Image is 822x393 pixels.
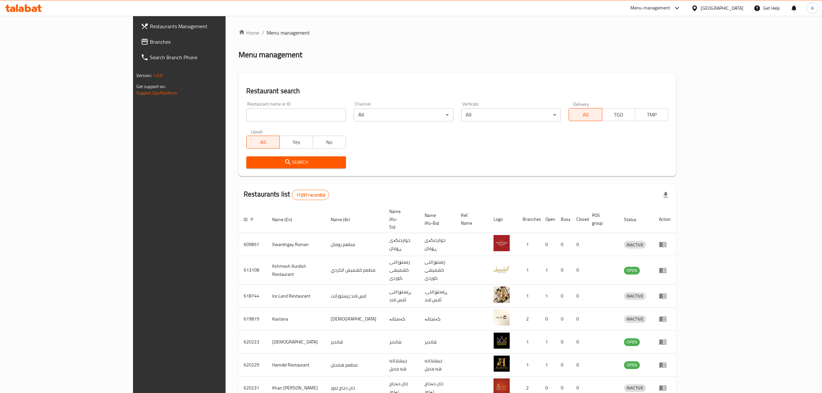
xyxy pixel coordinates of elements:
td: 0 [571,233,587,256]
span: Menu management [267,29,310,37]
span: Restaurants Management [150,22,265,30]
span: Name (Ku-So) [389,208,412,231]
button: TGO [602,108,635,121]
span: Branches [150,38,265,46]
td: .ڕێستۆرانتی ئایس لاند [419,285,456,308]
td: خواردنگەی ڕۆمان [419,233,456,256]
td: 0 [571,285,587,308]
span: Ref. Name [461,211,481,227]
img: Hamdel Restaurant [494,355,510,372]
div: Total records count [292,190,329,200]
td: 0 [556,233,571,256]
div: Menu [659,384,671,392]
td: کەستانە [384,308,419,331]
td: 1 [517,256,540,285]
td: 0 [556,331,571,354]
span: TGO [605,110,633,119]
img: Kshmesh Kurdish Restaurant [494,261,510,277]
span: OPEN [624,267,640,274]
span: INACTIVE [624,315,646,323]
td: کەستانە [419,308,456,331]
label: Delivery [573,102,589,106]
span: INACTIVE [624,241,646,249]
div: Menu [659,266,671,274]
td: 0 [571,308,587,331]
td: 0 [556,308,571,331]
td: 1 [517,354,540,376]
td: جيشتخانه هه مديل [384,354,419,376]
input: Search for restaurant name or ID.. [246,108,346,121]
div: Menu [659,292,671,300]
td: Kastana [267,308,326,331]
td: ڕێستۆرانتی ئایس لاند [384,285,419,308]
span: OPEN [624,361,640,369]
span: ID [244,216,256,223]
td: 0 [571,331,587,354]
span: Status [624,216,645,223]
div: Export file [658,187,673,203]
td: [DEMOGRAPHIC_DATA] [267,331,326,354]
span: 11297 record(s) [292,192,329,198]
td: Ice Land Restaurant [267,285,326,308]
td: ايس لاند ريستورانت [326,285,384,308]
div: OPEN [624,361,640,369]
button: All [569,108,602,121]
th: Closed [571,206,587,233]
td: 0 [556,256,571,285]
td: مطعم همديل [326,354,384,376]
td: مطعم رومان [326,233,384,256]
td: 1 [540,285,556,308]
td: 0 [556,285,571,308]
span: No [316,138,343,147]
td: شانديز [326,331,384,354]
img: Ice Land Restaurant [494,286,510,303]
div: Menu [659,338,671,346]
td: 2 [517,308,540,331]
span: Name (Ar) [331,216,358,223]
div: INACTIVE [624,292,646,300]
span: A [811,5,814,12]
a: Restaurants Management [136,18,270,34]
td: 1 [517,285,540,308]
h2: Restaurant search [246,86,668,96]
td: رێستۆرانتی کشمیشى كوردى [384,256,419,285]
span: INACTIVE [624,384,646,392]
span: 1.0.0 [153,71,163,80]
span: Search Branch Phone [150,53,265,61]
td: رێستۆرانتی کشمیشى كوردى [419,256,456,285]
span: Name (En) [272,216,301,223]
td: 1 [517,233,540,256]
div: All [461,108,561,121]
div: All [354,108,453,121]
button: TMP [635,108,668,121]
button: Yes [279,136,313,149]
div: Menu-management [630,4,670,12]
th: Logo [488,206,517,233]
button: All [246,136,280,149]
td: Xwardngay Roman [267,233,326,256]
td: 0 [571,256,587,285]
div: [GEOGRAPHIC_DATA] [701,5,743,12]
td: 0 [540,233,556,256]
a: Search Branch Phone [136,50,270,65]
button: No [313,136,346,149]
td: 1 [540,331,556,354]
div: OPEN [624,338,640,346]
div: Menu [659,241,671,248]
th: Action [654,206,676,233]
a: Branches [136,34,270,50]
td: Hamdel Restaurant [267,354,326,376]
span: Yes [282,138,310,147]
span: Version: [136,71,152,80]
span: All [249,138,277,147]
h2: Menu management [239,50,302,60]
span: All [572,110,599,119]
h2: Restaurants list [244,189,329,200]
div: Menu [659,361,671,369]
td: شانديز [419,331,456,354]
td: خواردنگەی ڕۆمان [384,233,419,256]
td: شانديز [384,331,419,354]
td: 0 [556,354,571,376]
